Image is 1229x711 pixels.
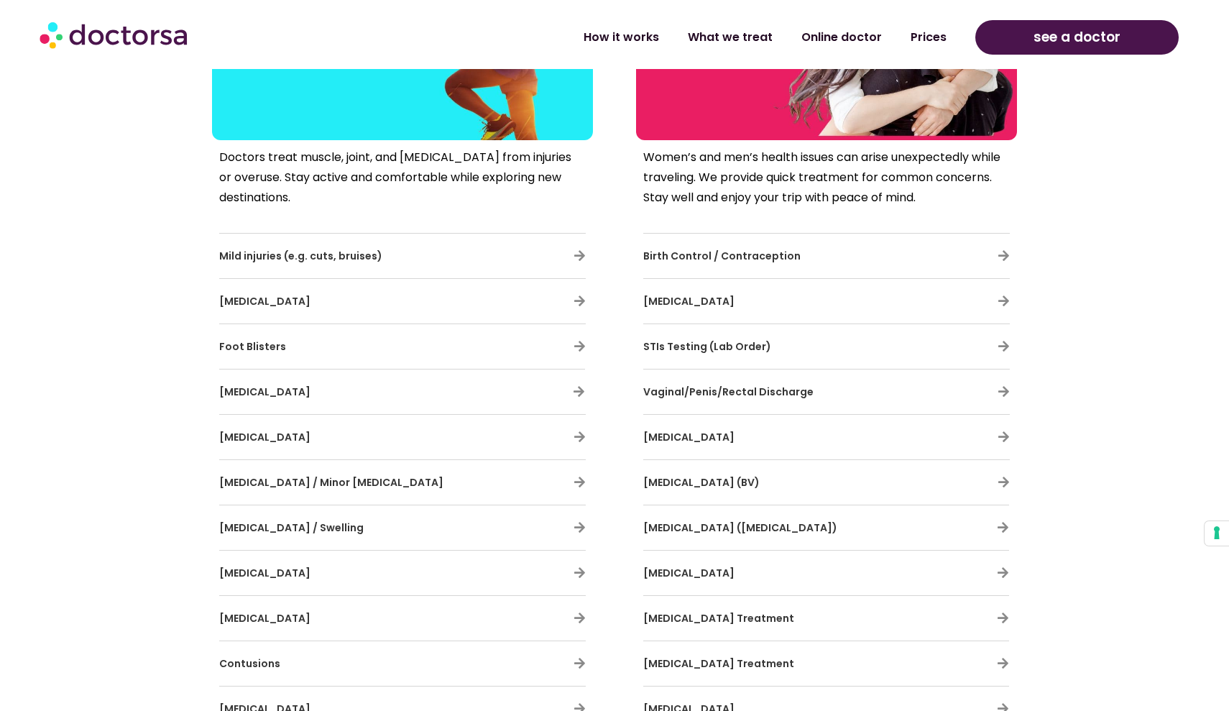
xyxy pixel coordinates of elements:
[219,249,382,263] span: Mild injuries (e.g. cuts, bruises)
[219,339,286,354] span: Foot Blisters
[219,475,443,490] span: [MEDICAL_DATA] / Minor [MEDICAL_DATA]
[643,430,735,444] span: [MEDICAL_DATA]
[643,249,801,263] span: Birth Control / Contraception
[643,566,735,580] span: [MEDICAL_DATA]
[643,656,794,671] span: [MEDICAL_DATA] Treatment
[219,385,310,399] span: [MEDICAL_DATA]
[787,21,896,54] a: Online doctor
[643,520,837,535] span: [MEDICAL_DATA] ([MEDICAL_DATA])
[643,339,771,354] span: STIs Testing (Lab Order)
[975,20,1179,55] a: see a doctor
[219,294,310,308] span: [MEDICAL_DATA]
[643,475,760,490] span: [MEDICAL_DATA] (BV)
[896,21,961,54] a: Prices
[321,21,961,54] nav: Menu
[673,21,787,54] a: What we treat
[643,147,1010,208] p: Women’s and men’s health issues can arise unexpectedly while traveling. We provide quick treatmen...
[219,147,586,208] p: Doctors treat muscle, joint, and [MEDICAL_DATA] from injuries or overuse. Stay active and comfort...
[1205,521,1229,546] button: Your consent preferences for tracking technologies
[219,611,310,625] span: [MEDICAL_DATA]
[219,430,310,444] span: [MEDICAL_DATA]
[569,21,673,54] a: How it works
[643,385,814,399] span: Vaginal/Penis/Rectal Discharge
[219,656,280,671] span: Contusions
[643,611,794,625] span: [MEDICAL_DATA] Treatment
[219,520,364,535] span: [MEDICAL_DATA] / Swelling
[1034,26,1120,49] span: see a doctor
[643,294,735,308] span: [MEDICAL_DATA]
[219,566,310,580] span: [MEDICAL_DATA]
